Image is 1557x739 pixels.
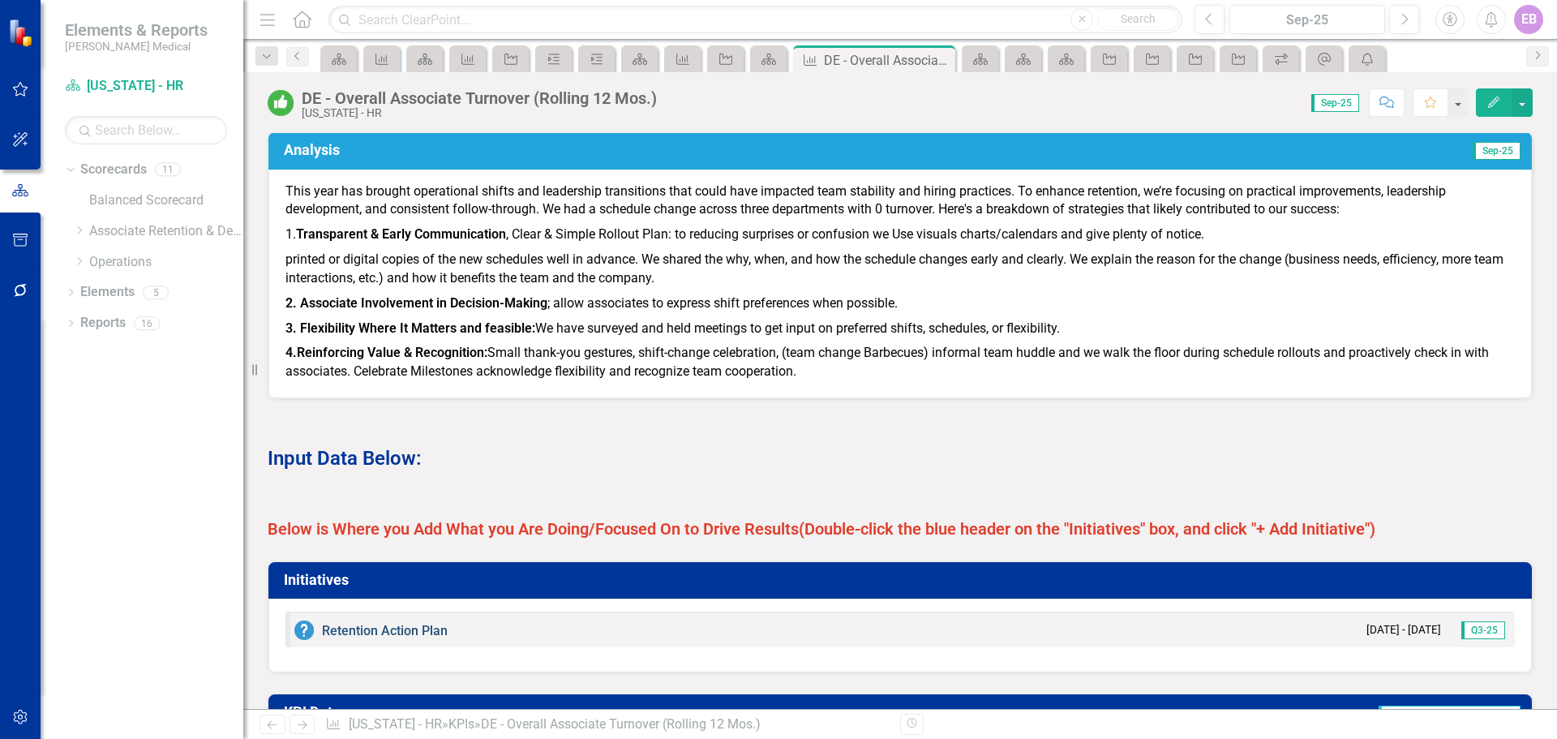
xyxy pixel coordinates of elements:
img: ClearPoint Strategy [8,18,36,46]
span: Sep-25 [1311,94,1359,112]
strong: Below is Where you Add What you Are Doing/Focused On to Drive Results [268,519,799,539]
span: Elements & Reports [65,20,208,40]
span: Search [1121,12,1156,25]
p: Small thank-you gestures, shift-change celebration, (team change Barbecues) informal team huddle ... [285,341,1515,381]
div: DE - Overall Associate Turnover (Rolling 12 Mos.) [302,89,657,107]
button: EB [1514,5,1543,34]
strong: Transparent & Early Communication [296,226,506,242]
a: Reports [80,314,126,333]
strong: Input Data Below: [268,447,422,470]
a: Elements [80,283,135,302]
img: No Information [294,621,314,640]
a: [US_STATE] - HR [349,716,442,732]
p: We have surveyed and held meetings to get input on preferred shifts, schedules, or flexibility. [285,316,1515,342]
span: Last Calculated 1 minute ago [1379,706,1521,724]
strong: 4.Reinforcing Value & Recognition: [285,345,487,360]
input: Search ClearPoint... [328,6,1182,34]
span: Sep-25 [1473,142,1521,160]
a: Operations [89,253,243,272]
small: [DATE] - [DATE] [1366,622,1441,638]
strong: 2. Associate Involvement in Decision-Making [285,295,547,311]
div: [US_STATE] - HR [302,107,657,119]
a: Associate Retention & Development [89,222,243,241]
div: DE - Overall Associate Turnover (Rolling 12 Mos.) [481,716,761,732]
button: Sep-25 [1229,5,1385,34]
button: Search [1097,8,1178,31]
span: Q3-25 [1461,621,1505,639]
p: ; allow associates to express shift preferences when possible. [285,291,1515,316]
div: DE - Overall Associate Turnover (Rolling 12 Mos.) [824,50,951,71]
a: Balanced Scorecard [89,191,243,210]
a: [US_STATE] - HR [65,77,227,96]
input: Search Below... [65,116,227,144]
h3: Analysis [284,142,941,158]
p: printed or digital copies of the new schedules well in advance. We shared the why, when, and how ... [285,247,1515,291]
h3: KPI Data [284,704,635,720]
strong: 3. Flexibility Where It Matters and feasible: [285,320,535,336]
div: Sep-25 [1235,11,1379,30]
div: 5 [143,286,169,299]
img: On or Above Target [268,90,294,116]
a: KPIs [448,716,474,732]
div: 16 [134,316,160,330]
p: This year has brought operational shifts and leadership transitions that could have impacted team... [285,183,1515,223]
a: Retention Action Plan [322,623,448,638]
p: 1. , Clear & Simple Rollout Plan: to reducing surprises or confusion we Use visuals charts/calend... [285,222,1515,247]
strong: (Double-click the blue header on the "Initiatives" box, and click "+ Add Initiative") [799,519,1375,539]
small: [PERSON_NAME] Medical [65,40,208,53]
a: Scorecards [80,161,147,179]
div: » » [325,715,888,734]
h3: Initiatives [284,572,1522,588]
div: 11 [155,163,181,177]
